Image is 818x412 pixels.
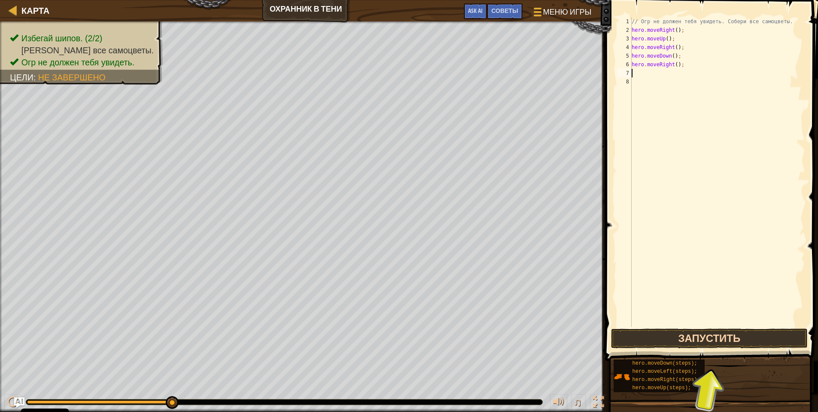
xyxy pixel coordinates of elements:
[617,34,632,43] div: 3
[21,34,103,43] span: Избегай шипов. (2/2)
[617,69,632,77] div: 7
[17,5,49,16] a: Карта
[550,394,567,412] button: Регулировать громкость
[527,3,597,24] button: Меню игры
[10,73,33,82] span: Цели
[617,60,632,69] div: 6
[617,17,632,26] div: 1
[573,396,582,409] span: ♫
[38,73,106,82] span: Не завершено
[21,46,154,55] span: [PERSON_NAME] все самоцветы.
[617,26,632,34] div: 2
[617,43,632,52] div: 4
[10,32,154,44] li: Избегай шипов.
[33,73,38,82] span: :
[632,360,697,366] span: hero.moveDown(steps);
[611,329,807,348] button: Запустить
[491,6,518,15] span: Советы
[543,6,592,18] span: Меню игры
[10,44,154,56] li: Собери все самоцветы.
[4,394,21,412] button: ⌘ + P: Pause
[10,56,154,68] li: Огр не должен тебя увидеть.
[468,6,483,15] span: Ask AI
[590,394,607,412] button: Переключить полноэкранный режим
[632,385,691,391] span: hero.moveUp(steps);
[572,394,586,412] button: ♫
[21,58,134,67] span: Огр не должен тебя увидеть.
[614,369,630,385] img: portrait.png
[617,77,632,86] div: 8
[14,397,24,408] button: Ask AI
[632,377,700,383] span: hero.moveRight(steps);
[617,52,632,60] div: 5
[21,5,49,16] span: Карта
[464,3,487,19] button: Ask AI
[632,369,697,375] span: hero.moveLeft(steps);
